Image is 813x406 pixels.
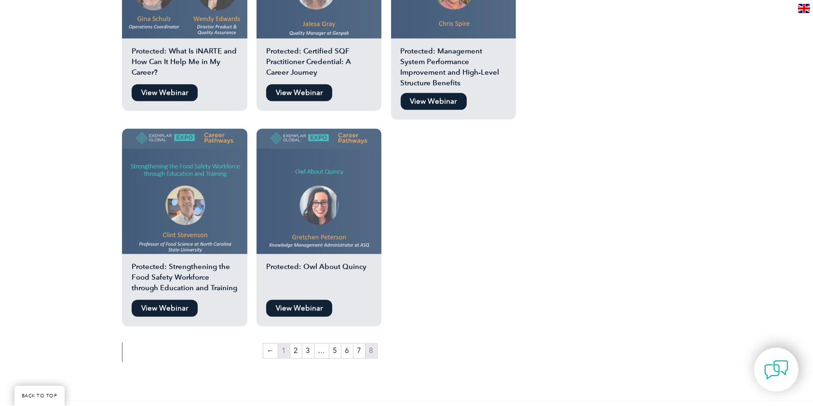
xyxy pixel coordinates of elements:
a: Page 1 [278,344,290,358]
a: View Webinar [266,300,332,317]
a: Page 5 [329,344,341,358]
a: Page 3 [302,344,314,358]
img: contact-chat.png [764,358,788,382]
a: View Webinar [132,300,198,317]
img: en [798,4,810,13]
h2: Protected: What Is iNARTE and How Can It Help Me in My Career? [122,46,247,80]
a: Page 7 [353,344,365,358]
a: Protected: Strengthening the Food Safety Workforce through Education and Training [122,129,247,295]
h2: Protected: Owl About Quincy [257,261,382,295]
h2: Protected: Management System Performance Improvement and High-Level Structure Benefits [391,46,516,88]
a: Page 2 [290,344,302,358]
a: View Webinar [132,84,198,101]
a: View Webinar [266,84,332,101]
span: Page 8 [366,344,377,358]
img: ASQ [257,129,382,254]
h2: Protected: Strengthening the Food Safety Workforce through Education and Training [122,261,247,295]
nav: Product Pagination [122,343,517,362]
a: Page 6 [341,344,353,358]
a: Protected: Owl About Quincy [257,129,382,295]
img: Clint [122,129,247,254]
a: View Webinar [401,93,467,110]
h2: Protected: Certified SQF Practitioner Credential: A Career Journey [257,46,382,80]
a: ← [263,344,278,358]
span: … [314,344,329,358]
a: BACK TO TOP [14,386,65,406]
